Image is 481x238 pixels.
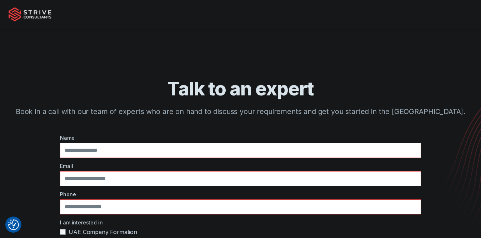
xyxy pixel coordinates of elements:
h1: Talk to an expert [12,77,469,100]
p: Book in a call with our team of experts who are on hand to discuss your requirements and get you ... [12,106,469,117]
button: Consent Preferences [8,219,19,230]
label: Name [60,134,421,142]
label: I am interested in [60,219,421,226]
img: Strive Consultants [9,7,51,21]
label: Email [60,162,421,170]
label: Phone [60,190,421,198]
img: Revisit consent button [8,219,19,230]
span: UAE Company Formation [69,228,137,236]
input: UAE Company Formation [60,229,66,235]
